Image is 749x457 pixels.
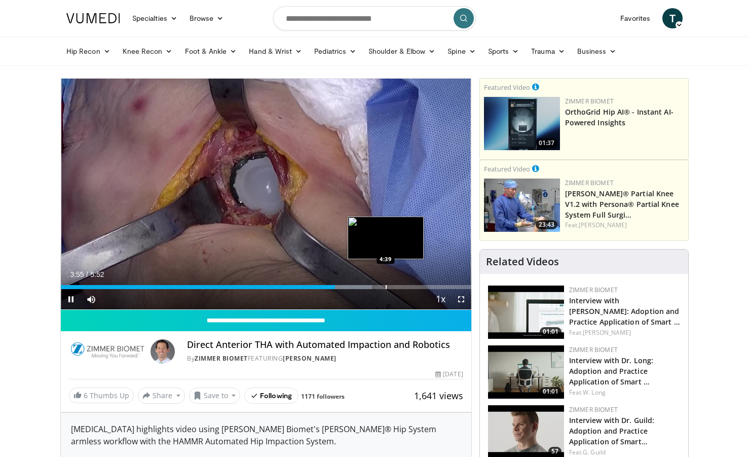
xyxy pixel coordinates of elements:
[565,189,679,220] a: [PERSON_NAME]® Partial Knee V1.2 with Persona® Partial Knee System Full Surgi…
[431,289,451,309] button: Playback Rate
[484,164,530,173] small: Featured Video
[484,179,560,232] a: 23:43
[90,270,104,278] span: 5:52
[308,41,362,61] a: Pediatrics
[569,345,618,354] a: Zimmer Biomet
[579,221,627,229] a: [PERSON_NAME]
[66,13,120,23] img: VuMedi Logo
[488,345,564,399] img: 01664f9e-370f-4f3e-ba1a-1c36ebbe6e28.150x105_q85_crop-smart_upscale.jpg
[488,345,564,399] a: 01:01
[488,286,564,339] a: 01:01
[565,97,614,106] a: Zimmer Biomet
[273,6,476,30] input: Search topics, interventions
[117,41,179,61] a: Knee Recon
[488,286,564,339] img: 9076d05d-1948-43d5-895b-0b32d3e064e7.150x105_q85_crop-smart_upscale.jpg
[565,221,684,230] div: Feat.
[348,217,424,259] img: image.jpeg
[179,41,243,61] a: Foot & Ankle
[486,256,559,268] h4: Related Videos
[484,97,560,150] a: 01:37
[187,339,463,350] h4: Direct Anterior THA with Automated Impaction and Robotics
[244,388,298,404] button: Following
[84,391,88,400] span: 6
[61,289,81,309] button: Pause
[571,41,623,61] a: Business
[362,41,441,61] a: Shoulder & Elbow
[548,447,561,456] span: 57
[86,270,88,278] span: /
[540,327,561,336] span: 01:01
[583,388,606,397] a: W. Long
[126,8,183,28] a: Specialties
[536,220,557,229] span: 23:43
[61,285,471,289] div: Progress Bar
[60,41,117,61] a: Hip Recon
[435,370,463,379] div: [DATE]
[70,270,84,278] span: 3:55
[583,328,631,337] a: [PERSON_NAME]
[81,289,101,309] button: Mute
[565,107,673,127] a: OrthoGrid Hip AI® - Instant AI-Powered Insights
[189,388,241,404] button: Save to
[414,390,463,402] span: 1,641 views
[484,83,530,92] small: Featured Video
[569,296,680,327] a: Interview with [PERSON_NAME]: Adoption and Practice Application of Smart …
[540,387,561,396] span: 01:01
[569,448,680,457] div: Feat.
[662,8,683,28] a: T
[61,79,471,310] video-js: Video Player
[183,8,230,28] a: Browse
[441,41,481,61] a: Spine
[138,388,185,404] button: Share
[565,179,614,187] a: Zimmer Biomet
[536,138,557,148] span: 01:37
[69,388,134,403] a: 6 Thumbs Up
[583,448,606,456] a: G. Guild
[69,339,146,364] img: Zimmer Biomet
[614,8,656,28] a: Favorites
[525,41,571,61] a: Trauma
[187,354,463,363] div: By FEATURING
[243,41,308,61] a: Hand & Wrist
[484,179,560,232] img: 99b1778f-d2b2-419a-8659-7269f4b428ba.150x105_q85_crop-smart_upscale.jpg
[301,392,345,401] a: 1171 followers
[484,97,560,150] img: 51d03d7b-a4ba-45b7-9f92-2bfbd1feacc3.150x105_q85_crop-smart_upscale.jpg
[569,415,655,446] a: Interview with Dr. Guild: Adoption and Practice Application of Smart…
[569,405,618,414] a: Zimmer Biomet
[569,388,680,397] div: Feat.
[195,354,248,363] a: Zimmer Biomet
[283,354,336,363] a: [PERSON_NAME]
[569,356,653,386] a: Interview with Dr. Long: Adoption and Practice Application of Smart …
[451,289,471,309] button: Fullscreen
[151,339,175,364] img: Avatar
[569,328,680,337] div: Feat.
[482,41,526,61] a: Sports
[569,286,618,294] a: Zimmer Biomet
